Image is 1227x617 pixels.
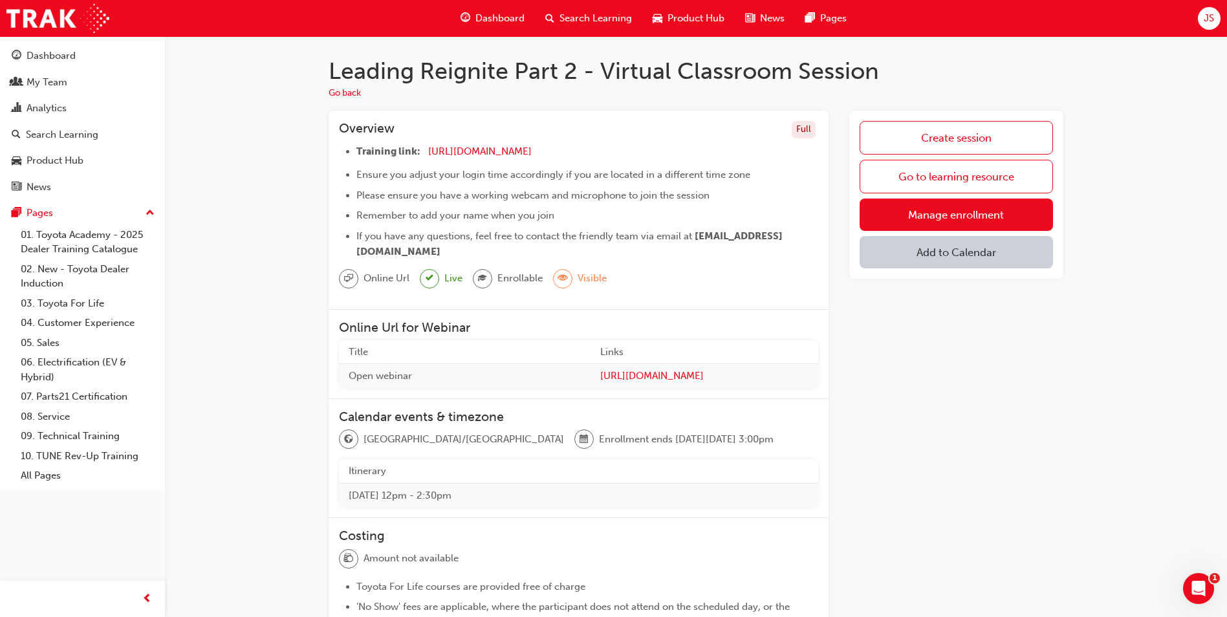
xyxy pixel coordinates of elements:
span: Dashboard [475,11,525,26]
span: prev-icon [142,591,152,607]
span: money-icon [344,550,353,567]
span: JS [1204,11,1214,26]
a: [URL][DOMAIN_NAME] [600,369,809,384]
span: car-icon [12,155,21,167]
a: 02. New - Toyota Dealer Induction [16,259,160,294]
a: 10. TUNE Rev-Up Training [16,446,160,466]
span: news-icon [745,10,755,27]
span: eye-icon [558,270,567,287]
span: Remember to add your name when you join [356,210,554,221]
span: Enrollable [497,271,543,286]
a: 09. Technical Training [16,426,160,446]
span: calendar-icon [580,431,589,448]
span: globe-icon [344,431,353,448]
span: chart-icon [12,103,21,114]
button: Go back [329,86,361,101]
h1: Leading Reignite Part 2 - Virtual Classroom Session [329,57,1063,85]
iframe: Intercom live chat [1183,573,1214,604]
a: [URL][DOMAIN_NAME] [428,146,532,157]
span: tick-icon [426,270,433,287]
img: Trak [6,4,109,33]
span: Search Learning [559,11,632,26]
a: guage-iconDashboard [450,5,535,32]
a: My Team [5,70,160,94]
span: Amount not available [364,551,459,566]
span: Pages [820,11,847,26]
a: 06. Electrification (EV & Hybrid) [16,352,160,387]
a: 03. Toyota For Life [16,294,160,314]
div: My Team [27,75,67,90]
h3: Costing [339,528,818,543]
span: Visible [578,271,607,286]
div: Search Learning [26,127,98,142]
span: search-icon [545,10,554,27]
a: News [5,175,160,199]
span: news-icon [12,182,21,193]
span: Enrollment ends [DATE][DATE] 3:00pm [599,432,774,447]
a: 07. Parts21 Certification [16,387,160,407]
span: 1 [1210,573,1220,583]
div: Full [792,121,816,138]
span: search-icon [12,129,21,141]
span: If you have any questions, feel free to contact the friendly team via email at [356,230,692,242]
span: Toyota For Life courses are provided free of charge [356,581,585,592]
div: Product Hub [27,153,83,168]
span: guage-icon [461,10,470,27]
a: Search Learning [5,123,160,147]
a: Go to learning resource [860,160,1053,193]
span: Training link: [356,146,420,157]
span: up-icon [146,205,155,222]
a: pages-iconPages [795,5,857,32]
h3: Online Url for Webinar [339,320,818,335]
span: sessionType_ONLINE_URL-icon [344,270,353,287]
button: Pages [5,201,160,225]
span: pages-icon [12,208,21,219]
a: Manage enrollment [860,199,1053,231]
a: 08. Service [16,407,160,427]
span: graduationCap-icon [478,270,487,287]
a: Product Hub [5,149,160,173]
a: Dashboard [5,44,160,68]
a: news-iconNews [735,5,795,32]
span: News [760,11,785,26]
span: pages-icon [805,10,815,27]
th: Itinerary [339,459,818,483]
span: Open webinar [349,370,412,382]
span: [GEOGRAPHIC_DATA]/[GEOGRAPHIC_DATA] [364,432,564,447]
div: Dashboard [27,49,76,63]
h3: Calendar events & timezone [339,409,818,424]
span: car-icon [653,10,662,27]
a: search-iconSearch Learning [535,5,642,32]
a: car-iconProduct Hub [642,5,735,32]
td: [DATE] 12pm - 2:30pm [339,483,818,507]
button: Add to Calendar [860,236,1053,268]
th: Links [591,340,818,364]
span: people-icon [12,77,21,89]
span: Ensure you adjust your login time accordingly if you are located in a different time zone [356,169,750,180]
span: Please ensure you have a working webcam and microphone to join the session [356,189,710,201]
button: DashboardMy TeamAnalyticsSearch LearningProduct HubNews [5,41,160,201]
span: Live [444,271,462,286]
div: Analytics [27,101,67,116]
span: Online Url [364,271,409,286]
span: guage-icon [12,50,21,62]
a: Analytics [5,96,160,120]
a: 01. Toyota Academy - 2025 Dealer Training Catalogue [16,225,160,259]
div: News [27,180,51,195]
button: JS [1198,7,1221,30]
a: 05. Sales [16,333,160,353]
span: [EMAIL_ADDRESS][DOMAIN_NAME] [356,230,783,257]
span: Product Hub [668,11,724,26]
a: All Pages [16,466,160,486]
a: Create session [860,121,1053,155]
div: Pages [27,206,53,221]
a: 04. Customer Experience [16,313,160,333]
h3: Overview [339,121,395,138]
th: Title [339,340,591,364]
